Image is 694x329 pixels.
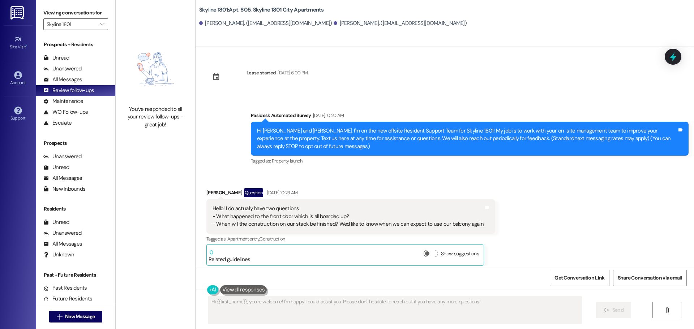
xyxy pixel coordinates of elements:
input: All communities [47,18,97,30]
span: Get Conversation Link [554,274,604,282]
img: ResiDesk Logo [10,6,25,20]
button: Send [596,302,631,318]
i:  [100,21,104,27]
a: Support [4,104,33,124]
div: Review follow-ups [43,87,94,94]
button: Get Conversation Link [550,270,609,286]
span: Property launch [272,158,302,164]
div: Hello! I do actually have two questions - What happened to the front door which is all boarded up... [213,205,484,228]
div: Question [244,188,263,197]
a: Site Visit • [4,33,33,53]
div: [DATE] 10:20 AM [311,112,344,119]
div: Unanswered [43,65,82,73]
div: Past Residents [43,284,87,292]
div: Lease started [247,69,276,77]
div: Unknown [43,251,74,259]
div: Past + Future Residents [36,271,115,279]
div: New Inbounds [43,185,85,193]
div: Tagged as: [251,156,689,166]
span: Construction [260,236,285,242]
label: Show suggestions [441,250,479,257]
div: Unanswered [43,229,82,237]
div: All Messages [43,76,82,83]
div: Future Residents [43,295,92,303]
img: empty-state [124,36,187,102]
span: Apartment entry , [227,236,260,242]
i:  [57,314,62,320]
span: Share Conversation via email [618,274,682,282]
div: [DATE] 10:23 AM [265,189,297,196]
i:  [604,307,609,313]
a: Account [4,69,33,88]
span: • [26,43,27,48]
div: Related guidelines [209,250,250,263]
div: [PERSON_NAME]. ([EMAIL_ADDRESS][DOMAIN_NAME]) [199,20,332,27]
div: Hi [PERSON_NAME] and [PERSON_NAME], I'm on the new offsite Resident Support Team for Skyline 1801... [257,127,677,150]
div: Unread [43,164,69,171]
div: Residents [36,205,115,213]
div: [PERSON_NAME]. ([EMAIL_ADDRESS][DOMAIN_NAME]) [334,20,467,27]
i:  [664,307,670,313]
div: Unanswered [43,153,82,160]
button: Share Conversation via email [613,270,687,286]
span: New Message [65,313,95,320]
div: Residesk Automated Survey [251,112,689,122]
div: [DATE] 6:00 PM [276,69,308,77]
div: Unread [43,54,69,62]
div: Unread [43,218,69,226]
button: New Message [49,311,103,322]
div: Prospects [36,139,115,147]
b: Skyline 1801: Apt. 805, Skyline 1801 City Apartments [199,6,324,14]
div: Maintenance [43,98,83,105]
textarea: Hi {{first_name}}, you're welcome! I'm happy I could assist you. Please don't hesitate to reach o... [209,296,582,324]
div: [PERSON_NAME] [206,188,495,200]
div: Tagged as: [206,234,495,244]
span: Send [612,306,624,314]
div: All Messages [43,174,82,182]
div: Prospects + Residents [36,41,115,48]
div: Escalate [43,119,72,127]
div: You've responded to all your review follow-ups - great job! [124,105,187,129]
div: WO Follow-ups [43,108,88,116]
div: All Messages [43,240,82,248]
label: Viewing conversations for [43,7,108,18]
